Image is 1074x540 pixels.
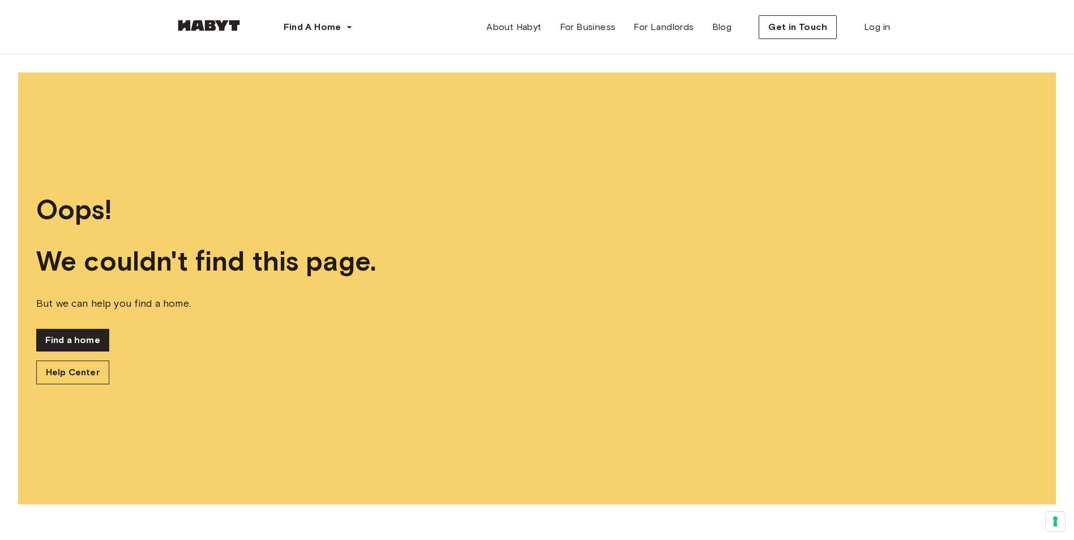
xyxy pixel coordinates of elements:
[712,20,732,34] span: Blog
[551,16,625,38] a: For Business
[284,20,341,34] span: Find A Home
[864,20,890,34] span: Log in
[36,329,109,352] a: Find a home
[759,15,837,39] button: Get in Touch
[36,193,1038,226] span: Oops!
[36,245,1038,278] span: We couldn't find this page.
[36,361,109,384] a: Help Center
[477,16,550,38] a: About Habyt
[768,20,827,34] span: Get in Touch
[855,16,899,38] a: Log in
[1046,512,1065,531] button: Your consent preferences for tracking technologies
[624,16,703,38] a: For Landlords
[634,20,694,34] span: For Landlords
[175,20,243,31] img: Habyt
[703,16,741,38] a: Blog
[486,20,541,34] span: About Habyt
[560,20,616,34] span: For Business
[275,16,362,38] button: Find A Home
[36,296,1038,311] span: But we can help you find a home.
